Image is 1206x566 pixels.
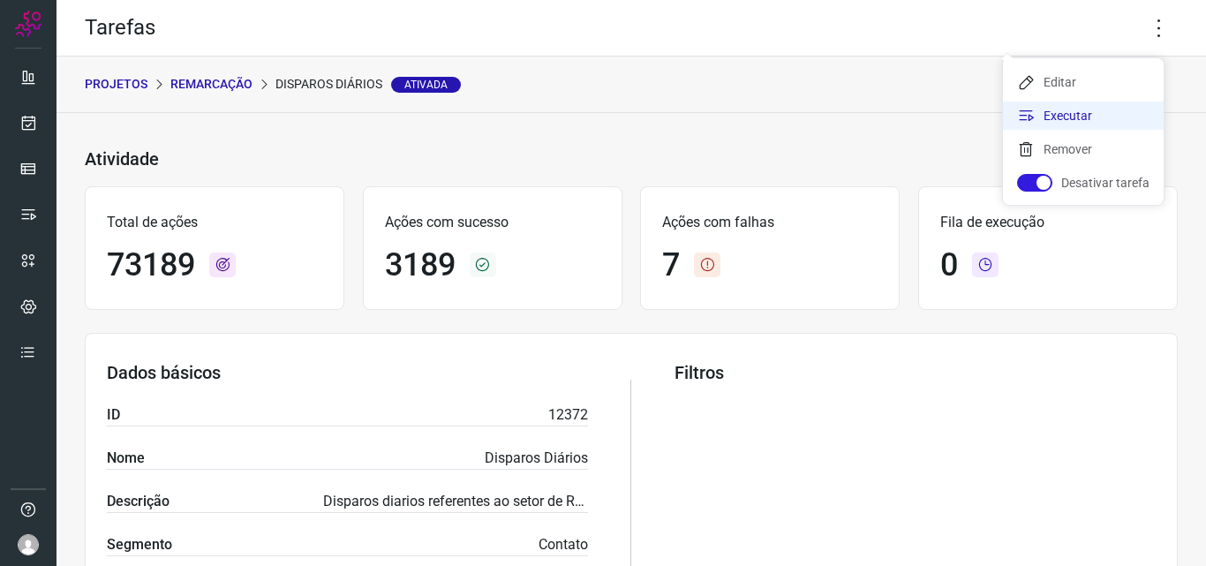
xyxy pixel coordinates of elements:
[485,448,588,469] p: Disparos Diários
[385,246,456,284] h1: 3189
[1003,135,1164,163] li: Remover
[107,362,588,383] h3: Dados básicos
[170,75,253,94] p: Remarcação
[539,534,588,555] p: Contato
[15,11,41,37] img: Logo
[391,77,461,93] span: Ativada
[85,15,155,41] h2: Tarefas
[107,246,195,284] h1: 73189
[107,534,172,555] label: Segmento
[107,404,120,426] label: ID
[675,362,1156,383] h3: Filtros
[548,404,588,426] p: 12372
[385,212,600,233] p: Ações com sucesso
[107,448,145,469] label: Nome
[1003,169,1164,197] li: Desativar tarefa
[107,491,170,512] label: Descrição
[1003,102,1164,130] li: Executar
[940,246,958,284] h1: 0
[940,212,1156,233] p: Fila de execução
[662,246,680,284] h1: 7
[323,491,588,512] p: Disparos diarios referentes ao setor de Remacação
[85,148,159,170] h3: Atividade
[18,534,39,555] img: avatar-user-boy.jpg
[1003,68,1164,96] li: Editar
[275,75,461,94] p: Disparos Diários
[85,75,147,94] p: PROJETOS
[662,212,878,233] p: Ações com falhas
[107,212,322,233] p: Total de ações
